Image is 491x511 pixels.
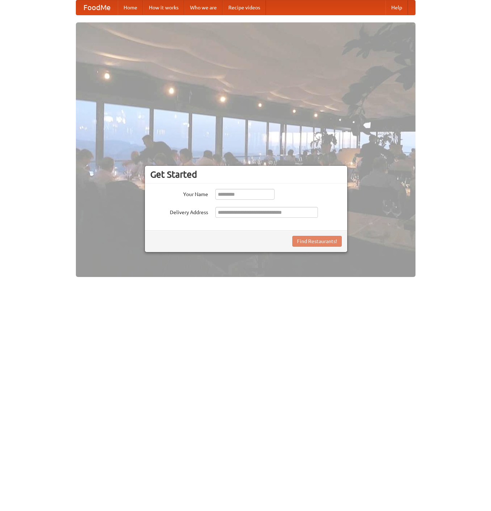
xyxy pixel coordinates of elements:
[76,0,118,15] a: FoodMe
[150,189,208,198] label: Your Name
[386,0,408,15] a: Help
[292,236,342,247] button: Find Restaurants!
[150,207,208,216] label: Delivery Address
[118,0,143,15] a: Home
[143,0,184,15] a: How it works
[184,0,223,15] a: Who we are
[150,169,342,180] h3: Get Started
[223,0,266,15] a: Recipe videos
